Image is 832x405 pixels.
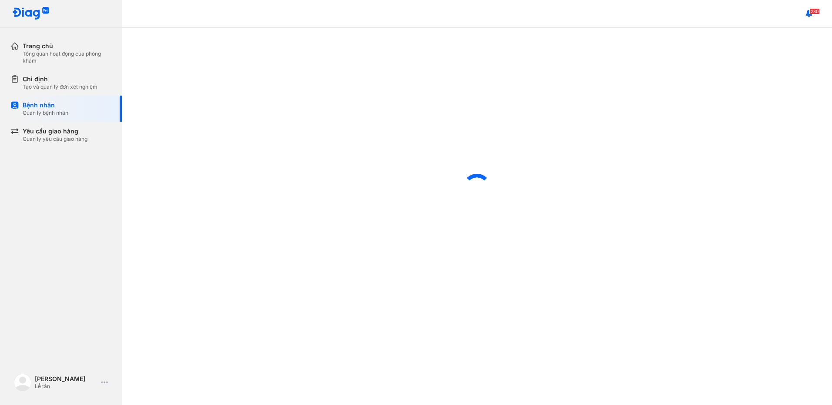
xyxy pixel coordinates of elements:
div: Quản lý bệnh nhân [23,110,68,116]
div: Quản lý yêu cầu giao hàng [23,136,87,143]
img: logo [12,7,50,20]
div: [PERSON_NAME] [35,375,97,383]
div: Chỉ định [23,75,97,83]
div: Tổng quan hoạt động của phòng khám [23,50,111,64]
div: Trang chủ [23,42,111,50]
div: Tạo và quản lý đơn xét nghiệm [23,83,97,90]
img: logo [14,374,31,391]
div: Yêu cầu giao hàng [23,127,87,136]
div: Lễ tân [35,383,97,390]
div: Bệnh nhân [23,101,68,110]
span: 230 [809,8,820,14]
